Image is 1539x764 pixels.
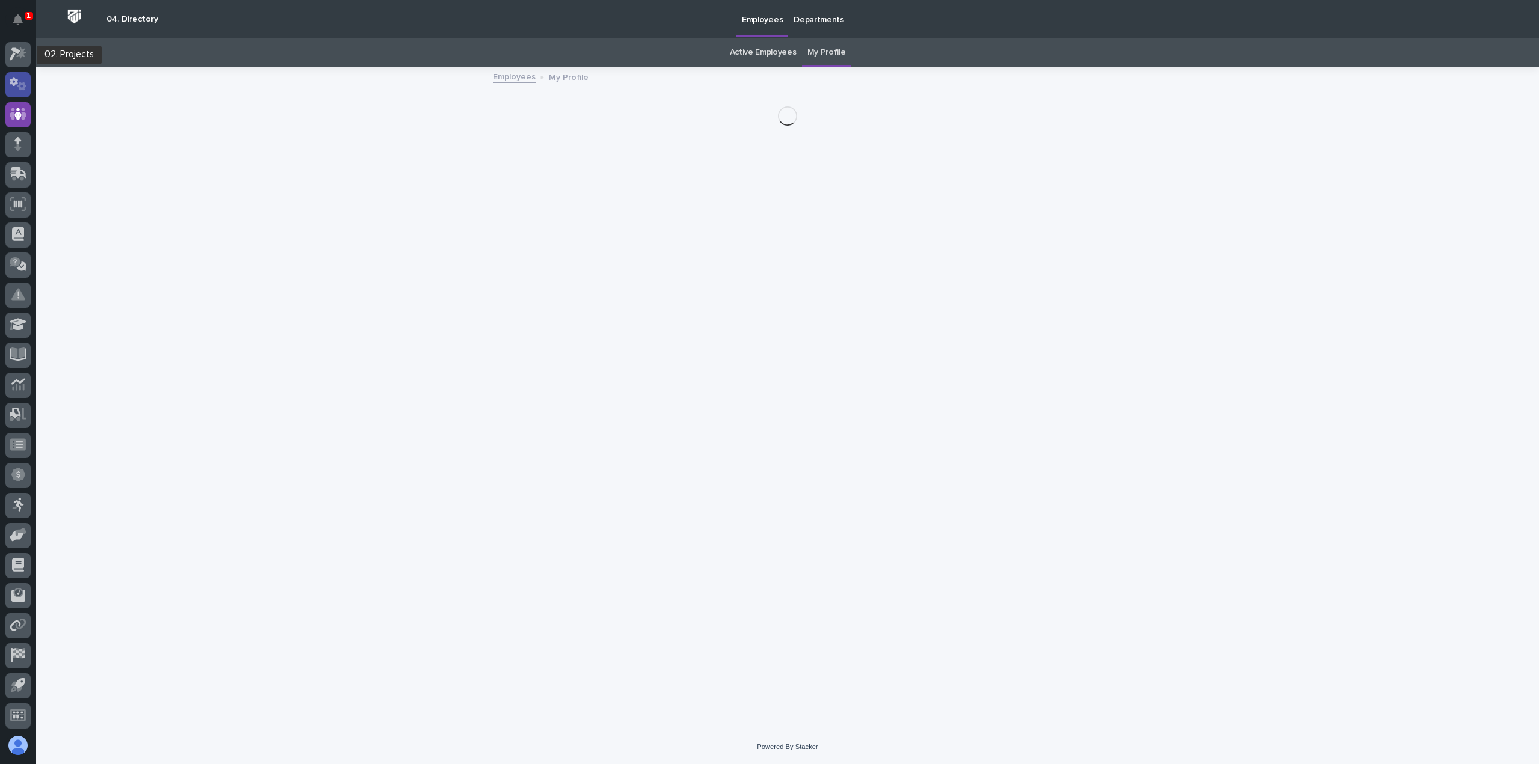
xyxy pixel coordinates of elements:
button: users-avatar [5,733,31,758]
a: Employees [493,69,536,83]
button: Notifications [5,7,31,32]
h2: 04. Directory [106,14,158,25]
a: Powered By Stacker [757,743,818,750]
a: Active Employees [730,38,797,67]
p: My Profile [549,70,589,83]
a: My Profile [807,38,846,67]
div: Notifications1 [15,14,31,34]
img: Workspace Logo [63,5,85,28]
p: 1 [26,11,31,20]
